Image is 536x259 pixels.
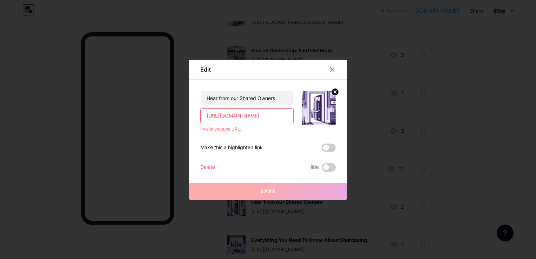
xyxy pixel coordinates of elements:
[189,183,347,200] button: Save
[302,91,336,125] img: link_thumbnail
[260,188,276,194] span: Save
[200,126,294,132] div: Invalid youtube URL.
[200,163,215,172] div: Delete
[200,144,263,152] div: Make this a highlighted link
[200,65,211,74] div: Edit
[201,91,293,105] input: Title
[201,109,293,123] input: URL
[308,163,319,172] span: Hide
